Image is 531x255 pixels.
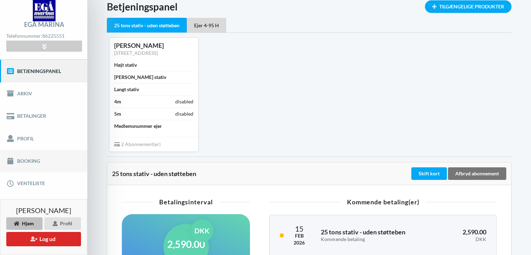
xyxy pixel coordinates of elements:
div: Feb [294,232,305,239]
div: disabled [175,110,193,117]
h3: 25 tons stativ - uden støtteben [321,228,429,242]
div: Betalingsinterval [122,199,250,205]
div: Hjem [6,217,43,230]
div: 25 tons stativ - uden støtteben [107,18,187,33]
div: Kommende betaling [321,236,429,242]
div: 25 tons stativ - uden støtteben [112,170,410,177]
span: [PERSON_NAME] [16,207,71,214]
h3: 2,590.00 [439,228,486,242]
h1: Betjeningspanel [107,0,511,13]
div: disabled [175,98,193,105]
button: Log ud [6,232,81,246]
div: Ejer 4-95 H [187,18,226,32]
div: [PERSON_NAME] stativ [114,74,166,81]
div: Afbryd abonnement [448,167,506,180]
div: Kommende betaling(er) [270,199,496,205]
div: 2026 [294,239,305,246]
strong: 86225551 [42,33,65,39]
div: Egå Marina [24,21,64,28]
div: Langt stativ [114,86,139,93]
div: DKK [191,219,213,242]
div: Telefonnummer: [6,31,82,41]
div: 5m [114,110,121,117]
div: Medlemsnummer ejer [114,123,162,130]
a: [STREET_ADDRESS] [114,50,158,56]
div: DKK [439,236,486,242]
div: 4m [114,98,121,105]
div: Skift kort [411,167,447,180]
div: Højt stativ [114,61,137,68]
h1: 2,590.00 [167,238,205,250]
span: 2 Abonnement(er) [114,141,161,147]
div: [PERSON_NAME] [114,42,193,50]
div: Profil [44,217,81,230]
div: Tilgængelige Produkter [425,0,511,13]
div: 15 [294,225,305,232]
